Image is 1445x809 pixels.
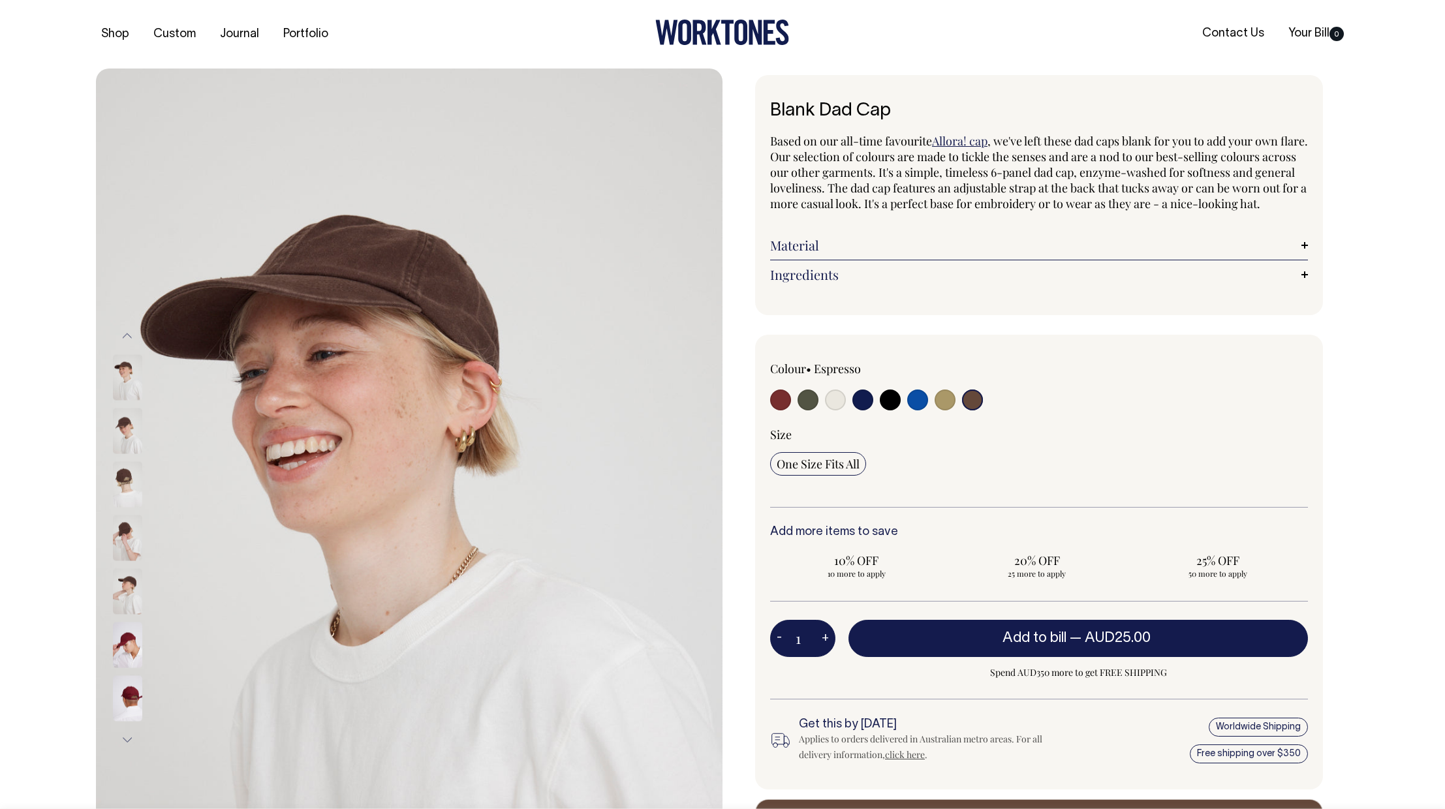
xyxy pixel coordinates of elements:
button: Previous [117,322,137,351]
button: + [815,626,835,652]
span: Add to bill [1002,632,1066,645]
input: One Size Fits All [770,452,866,476]
img: espresso [113,408,142,453]
label: Espresso [814,361,861,376]
span: Spend AUD350 more to get FREE SHIPPING [848,665,1308,680]
span: AUD25.00 [1085,632,1151,645]
div: Colour [770,361,986,376]
span: , we've left these dad caps blank for you to add your own flare. Our selection of colours are mad... [770,133,1308,211]
input: 20% OFF 25 more to apply [951,549,1124,583]
button: Next [117,725,137,754]
img: espresso [113,515,142,560]
img: espresso [113,461,142,507]
a: Contact Us [1197,23,1269,44]
img: espresso [113,354,142,400]
span: 10 more to apply [777,568,937,579]
h6: Add more items to save [770,526,1308,539]
span: — [1070,632,1154,645]
span: 0 [1329,27,1344,41]
span: 50 more to apply [1138,568,1297,579]
span: One Size Fits All [777,456,860,472]
span: 25 more to apply [957,568,1117,579]
div: Applies to orders delivered in Australian metro areas. For all delivery information, . [799,731,1064,763]
span: • [806,361,811,376]
span: 20% OFF [957,553,1117,568]
h6: Get this by [DATE] [799,718,1064,731]
img: burgundy [113,675,142,721]
a: Allora! cap [932,133,987,149]
span: Based on our all-time favourite [770,133,932,149]
a: Portfolio [278,23,334,45]
img: espresso [113,568,142,614]
h1: Blank Dad Cap [770,101,1308,121]
button: Add to bill —AUD25.00 [848,620,1308,656]
a: click here [885,748,925,761]
span: 25% OFF [1138,553,1297,568]
a: Custom [148,23,201,45]
a: Your Bill0 [1283,23,1349,44]
a: Shop [96,23,134,45]
span: 10% OFF [777,553,937,568]
div: Size [770,427,1308,442]
img: burgundy [113,622,142,667]
a: Material [770,237,1308,253]
button: - [770,626,788,652]
input: 10% OFF 10 more to apply [770,549,943,583]
a: Ingredients [770,267,1308,282]
a: Journal [215,23,264,45]
input: 25% OFF 50 more to apply [1131,549,1304,583]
